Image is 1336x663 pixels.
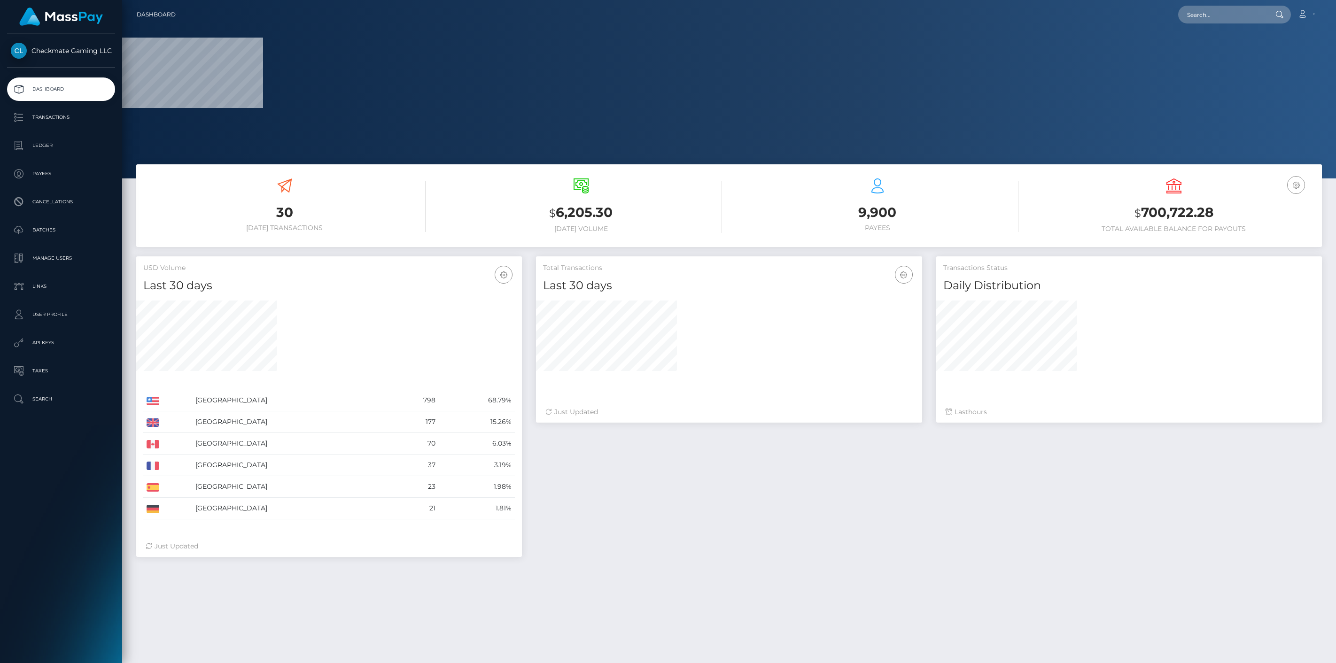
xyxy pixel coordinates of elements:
p: Dashboard [11,82,111,96]
a: Dashboard [137,5,176,24]
p: Payees [11,167,111,181]
img: MassPay Logo [19,8,103,26]
a: Search [7,387,115,411]
h5: USD Volume [143,263,515,273]
td: [GEOGRAPHIC_DATA] [192,411,391,433]
a: Payees [7,162,115,185]
a: Links [7,275,115,298]
img: Checkmate Gaming LLC [11,43,27,59]
td: 177 [391,411,439,433]
a: Taxes [7,359,115,383]
div: Just Updated [146,541,513,551]
p: Links [11,279,111,293]
a: Ledger [7,134,115,157]
h3: 700,722.28 [1033,203,1315,223]
h6: [DATE] Volume [440,225,722,233]
h4: Last 30 days [143,278,515,294]
img: GB.png [147,418,159,427]
p: Batches [11,223,111,237]
p: Manage Users [11,251,111,265]
td: 70 [391,433,439,455]
h6: [DATE] Transactions [143,224,426,232]
p: Transactions [11,110,111,124]
a: API Keys [7,331,115,355]
h6: Payees [736,224,1018,232]
td: 68.79% [439,390,515,411]
p: API Keys [11,336,111,350]
h3: 30 [143,203,426,222]
a: Dashboard [7,77,115,101]
td: 6.03% [439,433,515,455]
a: Cancellations [7,190,115,214]
h3: 9,900 [736,203,1018,222]
a: Batches [7,218,115,242]
img: CA.png [147,440,159,448]
div: Last hours [946,407,1313,417]
h4: Daily Distribution [943,278,1315,294]
td: 21 [391,498,439,519]
small: $ [1134,207,1141,220]
h5: Transactions Status [943,263,1315,273]
h5: Total Transactions [543,263,915,273]
td: [GEOGRAPHIC_DATA] [192,498,391,519]
td: 1.81% [439,498,515,519]
td: 1.98% [439,476,515,498]
a: Manage Users [7,247,115,270]
img: FR.png [147,462,159,470]
p: Taxes [11,364,111,378]
p: Ledger [11,139,111,153]
td: 798 [391,390,439,411]
td: [GEOGRAPHIC_DATA] [192,390,391,411]
p: User Profile [11,308,111,322]
p: Cancellations [11,195,111,209]
span: Checkmate Gaming LLC [7,46,115,55]
td: 15.26% [439,411,515,433]
td: [GEOGRAPHIC_DATA] [192,455,391,476]
h3: 6,205.30 [440,203,722,223]
a: Transactions [7,106,115,129]
td: [GEOGRAPHIC_DATA] [192,433,391,455]
td: 3.19% [439,455,515,476]
img: DE.png [147,505,159,513]
h4: Last 30 days [543,278,915,294]
td: 23 [391,476,439,498]
p: Search [11,392,111,406]
div: Just Updated [545,407,912,417]
img: ES.png [147,483,159,492]
a: User Profile [7,303,115,326]
h6: Total Available Balance for Payouts [1033,225,1315,233]
td: [GEOGRAPHIC_DATA] [192,476,391,498]
input: Search... [1178,6,1266,23]
img: US.png [147,397,159,405]
td: 37 [391,455,439,476]
small: $ [549,207,556,220]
